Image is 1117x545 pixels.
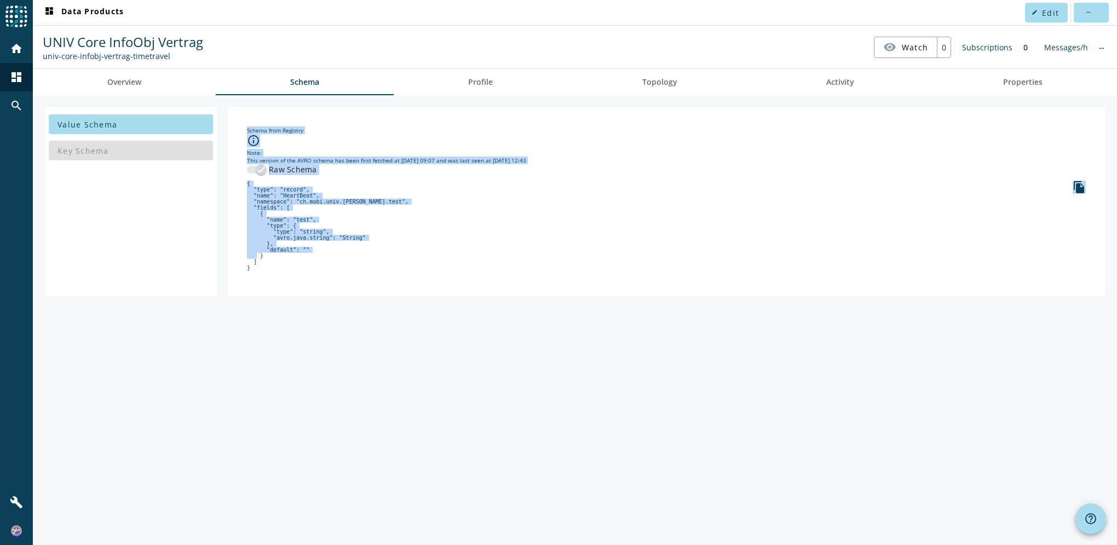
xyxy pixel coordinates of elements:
div: This version of the AVRO schema has been first fetched at [DATE] 09:07 and was last seen at [DATE... [247,156,1086,164]
button: Edit [1025,3,1068,22]
button: Watch [874,37,937,57]
div: Subscriptions [957,37,1018,58]
mat-icon: dashboard [10,71,23,84]
mat-icon: build [10,496,23,509]
span: Value Schema [57,119,117,130]
i: info_outline [247,134,260,147]
div: Messages/h [1039,37,1093,58]
pre: { "type": "record", "name": "HeartBeat", "namespace": "ch.mobi.univ.[PERSON_NAME].test", "fields"... [247,181,1086,271]
div: Note: [247,149,1086,156]
span: Profile [468,78,493,86]
mat-icon: more_horiz [1085,9,1091,15]
mat-icon: visibility [883,40,896,54]
mat-icon: home [10,42,23,55]
span: Overview [107,78,141,86]
span: Watch [902,38,928,57]
span: Edit [1042,8,1059,18]
mat-icon: edit [1032,9,1038,15]
span: Activity [826,78,854,86]
div: No information [1093,37,1110,58]
div: Kafka Topic: univ-core-infobj-vertrag-timetravel [43,51,203,61]
span: UNIV Core InfoObj Vertrag [43,33,203,51]
button: Data Products [38,3,128,22]
img: 798d10c5a9f2a3eb89799e06e38493cd [11,525,22,536]
div: Schema from Registry [247,126,1086,134]
label: Raw Schema [267,164,317,175]
i: file_copy [1073,181,1086,194]
span: Properties [1003,78,1043,86]
div: 0 [937,37,951,57]
span: Topology [642,78,677,86]
span: Data Products [43,6,124,19]
mat-icon: search [10,99,23,112]
img: spoud-logo.svg [5,5,27,27]
span: Schema [290,78,319,86]
button: Value Schema [49,114,213,134]
mat-icon: dashboard [43,6,56,19]
mat-icon: help_outline [1084,512,1097,525]
div: 0 [1018,37,1033,58]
